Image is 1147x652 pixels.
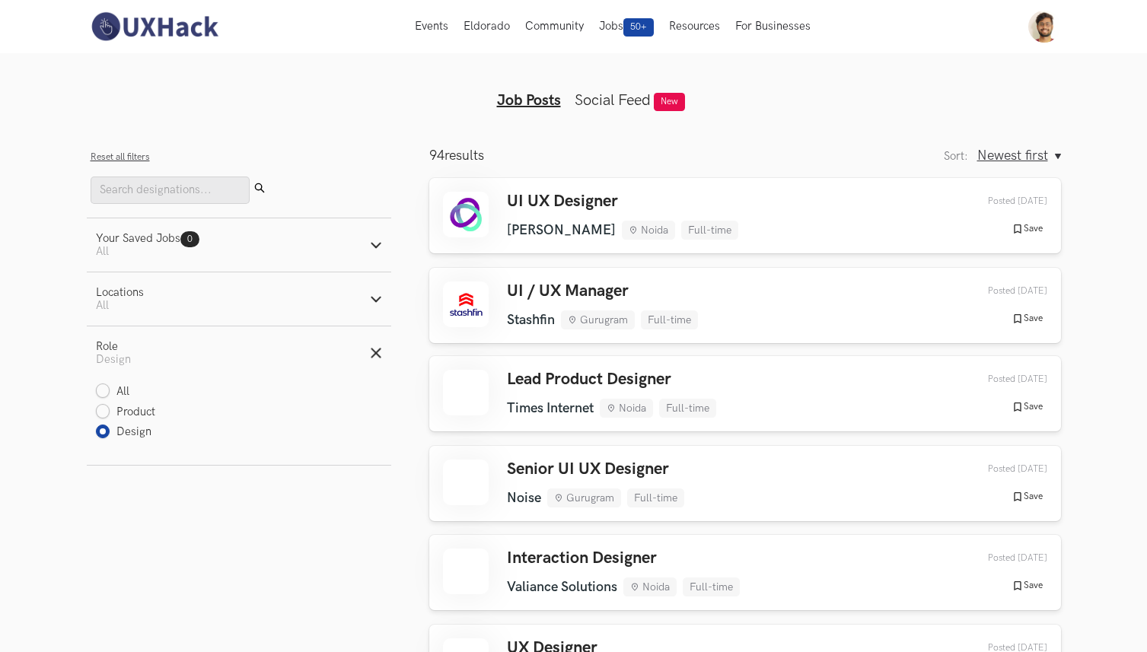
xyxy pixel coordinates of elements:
[87,218,391,272] button: Your Saved Jobs0 All
[561,310,635,329] li: Gurugram
[429,446,1061,521] a: Senior UI UX Designer Noise Gurugram Full-time Posted [DATE] Save
[507,281,698,301] h3: UI / UX Manager
[87,380,391,465] div: RoleDesign
[91,177,250,204] input: Search
[507,460,684,479] h3: Senior UI UX Designer
[96,286,144,299] div: Locations
[952,552,1047,564] div: 12th Aug
[1007,490,1047,504] button: Save
[429,535,1061,610] a: Interaction Designer Valiance Solutions Noida Full-time Posted [DATE] Save
[429,148,484,164] p: results
[641,310,698,329] li: Full-time
[654,93,685,111] span: New
[429,356,1061,431] a: Lead Product Designer Times Internet Noida Full-time Posted [DATE] Save
[683,577,740,596] li: Full-time
[429,178,1061,253] a: UI UX Designer [PERSON_NAME] Noida Full-time Posted [DATE] Save
[952,285,1047,297] div: 14th Aug
[1007,579,1047,593] button: Save
[507,312,555,328] li: Stashfin
[187,234,193,245] span: 0
[507,370,716,390] h3: Lead Product Designer
[944,150,968,163] label: Sort:
[977,148,1061,164] button: Newest first, Sort:
[952,196,1047,207] div: 14th Aug
[977,148,1048,164] span: Newest first
[507,192,738,212] h3: UI UX Designer
[507,222,616,238] li: [PERSON_NAME]
[507,490,541,506] li: Noise
[87,326,391,380] button: RoleDesign
[659,399,716,418] li: Full-time
[282,67,866,110] ul: Tabs Interface
[623,18,654,37] span: 50+
[952,463,1047,475] div: 12th Aug
[1028,11,1060,43] img: Your profile pic
[1007,400,1047,414] button: Save
[681,221,738,240] li: Full-time
[96,425,152,440] label: Design
[429,268,1061,343] a: UI / UX Manager Stashfin Gurugram Full-time Posted [DATE] Save
[96,384,130,400] label: All
[622,221,675,240] li: Noida
[627,488,684,507] li: Full-time
[600,399,653,418] li: Noida
[507,549,740,568] h3: Interaction Designer
[91,151,150,163] button: Reset all filters
[497,91,561,110] a: Job Posts
[623,577,677,596] li: Noida
[547,488,621,507] li: Gurugram
[96,299,109,312] span: All
[87,272,391,326] button: LocationsAll
[96,232,199,245] div: Your Saved Jobs
[507,401,594,417] li: Times Internet
[96,353,131,366] span: Design
[1007,222,1047,236] button: Save
[429,148,444,164] span: 94
[952,374,1047,385] div: 12th Aug
[507,579,617,595] li: Valiance Solutions
[96,340,131,353] div: Role
[96,405,156,421] label: Product
[575,91,651,110] a: Social Feed
[87,11,222,43] img: UXHack-logo.png
[1007,312,1047,326] button: Save
[96,245,109,258] span: All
